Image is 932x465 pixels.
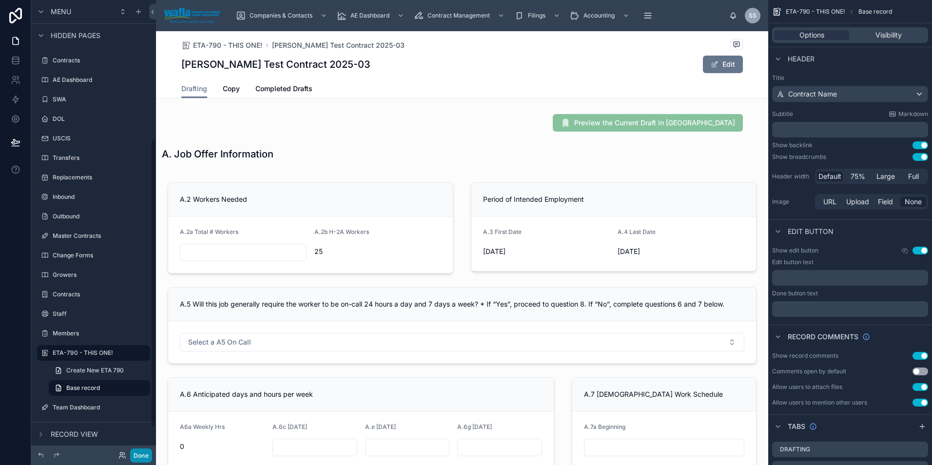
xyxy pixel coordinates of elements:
[37,170,150,185] a: Replacements
[823,197,836,207] span: URL
[51,7,71,17] span: Menu
[223,84,240,94] span: Copy
[411,7,509,24] a: Contract Management
[53,232,148,240] label: Master Contracts
[181,58,370,71] h1: [PERSON_NAME] Test Contract 2025-03
[193,40,262,50] span: ETA-790 - THIS ONE!
[37,400,150,415] a: Team Dashboard
[889,110,928,118] a: Markdown
[788,54,815,64] span: Header
[53,252,148,259] label: Change Forms
[228,5,729,26] div: scrollable content
[427,12,490,19] span: Contract Management
[53,213,148,220] label: Outbound
[799,30,824,40] span: Options
[772,110,793,118] label: Subtitle
[528,12,545,19] span: Filings
[37,131,150,146] a: USCIS
[37,92,150,107] a: SWA
[908,172,919,181] span: Full
[66,367,124,374] span: Create New ETA 790
[53,329,148,337] label: Members
[772,258,814,266] label: Edit button text
[51,429,98,439] span: Record view
[772,383,842,391] div: Allow users to attach files
[818,172,841,181] span: Default
[53,291,148,298] label: Contracts
[250,12,312,19] span: Companies & Contacts
[772,173,811,180] label: Header width
[772,247,818,254] label: Show edit button
[130,448,152,463] button: Done
[37,326,150,341] a: Members
[37,53,150,68] a: Contracts
[37,209,150,224] a: Outbound
[511,7,565,24] a: Filings
[37,111,150,127] a: DOL
[772,368,846,375] div: Comments open by default
[851,172,865,181] span: 75%
[788,422,805,431] span: Tabs
[53,174,148,181] label: Replacements
[53,404,148,411] label: Team Dashboard
[53,115,148,123] label: DOL
[37,72,150,88] a: AE Dashboard
[772,74,928,82] label: Title
[53,96,148,103] label: SWA
[749,12,757,19] span: SS
[772,290,818,297] label: Done button text
[66,384,100,392] span: Base record
[334,7,409,24] a: AE Dashboard
[53,154,148,162] label: Transfers
[772,86,928,102] button: Contract Name
[51,31,100,40] span: Hidden pages
[898,110,928,118] span: Markdown
[233,7,332,24] a: Companies & Contacts
[53,349,144,357] label: ETA-790 - THIS ONE!
[905,197,922,207] span: None
[37,306,150,322] a: Staff
[37,419,150,435] a: Outbound Checklist
[876,172,895,181] span: Large
[772,399,867,407] div: Allow users to mention other users
[53,135,148,142] label: USCIS
[37,150,150,166] a: Transfers
[181,80,207,98] a: Drafting
[772,301,928,317] div: scrollable content
[772,122,928,137] div: scrollable content
[272,40,405,50] a: [PERSON_NAME] Test Contract 2025-03
[875,30,902,40] span: Visibility
[255,84,312,94] span: Completed Drafts
[37,189,150,205] a: Inbound
[53,193,148,201] label: Inbound
[780,446,810,453] label: Drafting
[53,310,148,318] label: Staff
[37,267,150,283] a: Growers
[223,80,240,99] a: Copy
[772,198,811,206] label: Image
[37,248,150,263] a: Change Forms
[788,227,834,236] span: Edit button
[878,197,893,207] span: Field
[37,287,150,302] a: Contracts
[37,345,150,361] a: ETA-790 - THIS ONE!
[846,197,869,207] span: Upload
[255,80,312,99] a: Completed Drafts
[350,12,389,19] span: AE Dashboard
[703,56,743,73] button: Edit
[567,7,634,24] a: Accounting
[786,8,845,16] span: ETA-790 - THIS ONE!
[858,8,892,16] span: Base record
[788,89,837,99] span: Contract Name
[772,141,813,149] div: Show backlink
[772,153,826,161] div: Show breadcrumbs
[164,8,220,23] img: App logo
[53,76,148,84] label: AE Dashboard
[181,84,207,94] span: Drafting
[788,332,858,342] span: Record comments
[49,363,150,378] a: Create New ETA 790
[772,352,838,360] div: Show record comments
[53,57,148,64] label: Contracts
[49,380,150,396] a: Base record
